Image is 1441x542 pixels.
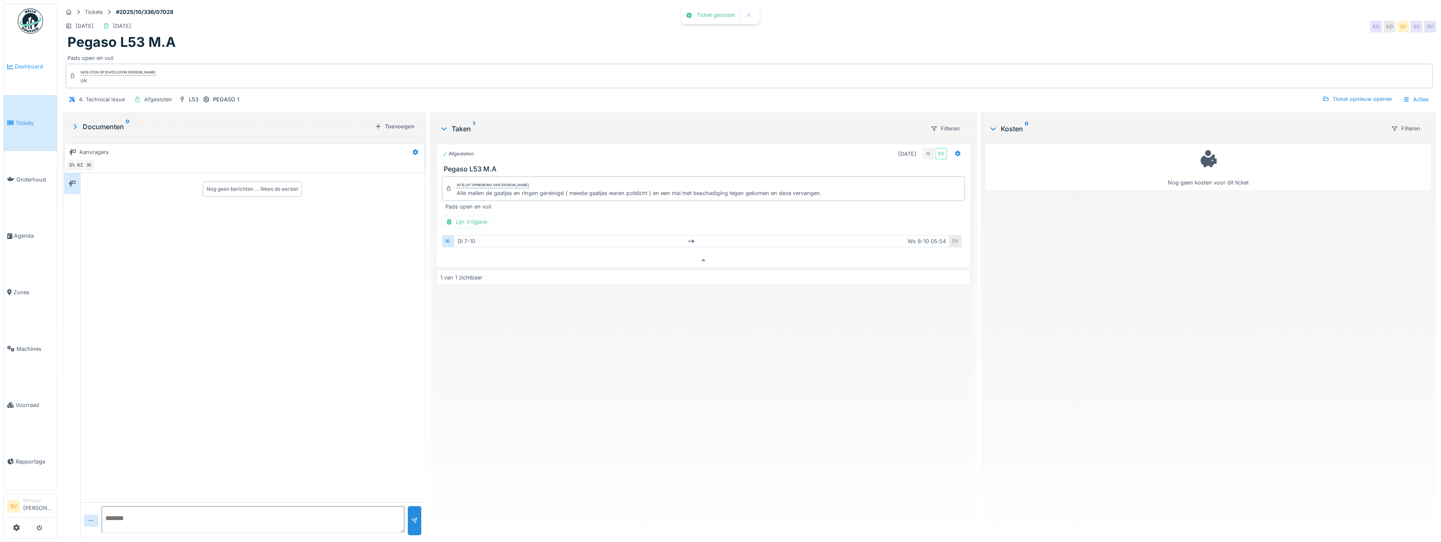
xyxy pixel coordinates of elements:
[457,182,529,188] div: Afsluit opmerking van [PERSON_NAME]
[71,122,372,132] div: Documenten
[372,121,418,132] div: Toevoegen
[1399,93,1433,106] div: Acties
[113,8,177,16] strong: #2025/10/336/07028
[14,232,54,240] span: Agenda
[4,208,57,264] a: Agenda
[473,124,475,134] sup: 1
[1424,21,1436,33] div: SV
[113,22,131,30] div: [DATE]
[1411,21,1422,33] div: SV
[16,401,54,409] span: Voorraad
[85,8,103,16] div: Tickets
[4,434,57,490] a: Rapportage
[989,124,1384,134] div: Kosten
[126,122,129,132] sup: 0
[66,159,78,171] div: SV
[7,497,54,518] a: SV Manager[PERSON_NAME]
[440,124,924,134] div: Taken
[898,150,916,158] div: [DATE]
[81,70,156,76] div: Gesloten op [DATE] door [PERSON_NAME]
[950,235,962,247] div: SV
[16,458,54,466] span: Rapportage
[454,235,950,247] div: di 7-10 wo 8-10 05:54
[83,159,95,171] div: IK
[1384,21,1395,33] div: KD
[445,203,965,211] div: Pads open en vuil
[213,95,239,103] div: PEGASO 1
[16,176,54,184] span: Onderhoud
[4,95,57,152] a: Tickets
[7,500,20,513] li: SV
[1370,21,1382,33] div: KD
[67,34,176,50] h1: Pegaso L53 M.A
[81,76,156,84] div: ok
[144,95,172,103] div: Afgesloten
[1397,21,1409,33] div: SV
[23,497,54,504] div: Manager
[79,148,109,156] div: Aanvragers
[1025,124,1029,134] sup: 0
[23,497,54,515] li: [PERSON_NAME]
[4,151,57,208] a: Onderhoud
[444,165,967,173] h3: Pegaso L53 M.A
[15,62,54,70] span: Dashboard
[16,119,54,127] span: Tickets
[18,8,43,34] img: Badge_color-CXgf-gQk.svg
[79,95,125,103] div: 4. Technical issue
[4,320,57,377] a: Machines
[935,148,947,160] div: SV
[457,189,822,197] div: Alle mallen de gaatjes en ringen gereinigd ( meeste gaatjes waren potdicht ) en een mal met besch...
[697,12,735,19] div: Ticket gesloten
[189,95,199,103] div: L53
[440,274,482,282] div: 1 van 1 zichtbaar
[442,150,474,157] div: Afgesloten
[1387,122,1424,135] div: Filteren
[207,185,298,193] div: Nog geen berichten … Wees de eerste!
[75,22,94,30] div: [DATE]
[4,38,57,95] a: Dashboard
[67,51,1431,62] div: Pads open en vuil
[991,148,1425,187] div: Nog geen kosten voor dit ticket
[927,122,964,135] div: Filteren
[1319,93,1396,105] div: Ticket opnieuw openen
[442,216,491,228] div: Lijn Vrijgave
[923,148,935,160] div: IK
[4,264,57,321] a: Zones
[16,345,54,353] span: Machines
[75,159,86,171] div: KD
[442,235,454,247] div: IK
[13,288,54,296] span: Zones
[4,377,57,434] a: Voorraad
